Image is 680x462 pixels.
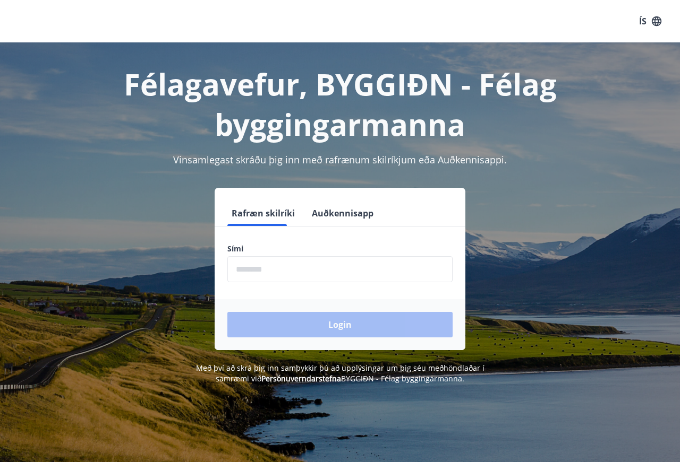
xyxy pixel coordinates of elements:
[308,201,378,226] button: Auðkennisapp
[13,64,667,144] h1: Félagavefur, BYGGIÐN - Félag byggingarmanna
[196,363,484,383] span: Með því að skrá þig inn samþykkir þú að upplýsingar um þig séu meðhöndlaðar í samræmi við BYGGIÐN...
[173,153,507,166] span: Vinsamlegast skráðu þig inn með rafrænum skilríkjum eða Auðkennisappi.
[633,12,667,31] button: ÍS
[227,243,453,254] label: Sími
[227,201,299,226] button: Rafræn skilríki
[261,373,341,383] a: Persónuverndarstefna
